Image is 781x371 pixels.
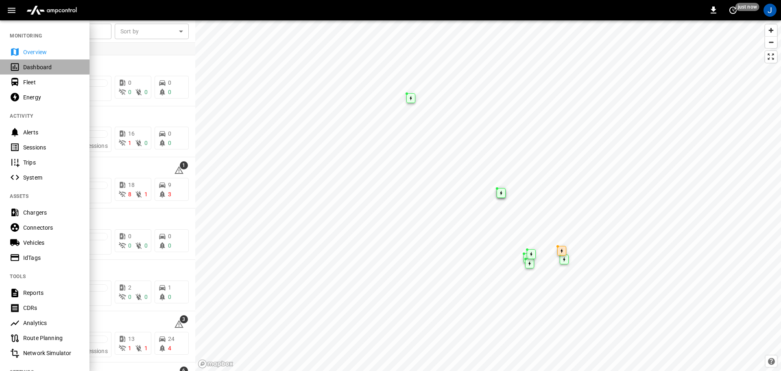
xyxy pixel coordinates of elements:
div: Sessions [23,143,80,151]
div: Vehicles [23,239,80,247]
div: Trips [23,158,80,167]
img: ampcontrol.io logo [23,2,80,18]
div: Network Simulator [23,349,80,357]
div: CDRs [23,304,80,312]
div: Route Planning [23,334,80,342]
div: System [23,173,80,182]
div: IdTags [23,254,80,262]
div: Fleet [23,78,80,86]
div: Chargers [23,209,80,217]
div: Dashboard [23,63,80,71]
div: Overview [23,48,80,56]
div: Connectors [23,224,80,232]
div: profile-icon [764,4,777,17]
div: Analytics [23,319,80,327]
span: just now [735,3,759,11]
button: set refresh interval [726,4,740,17]
div: Reports [23,289,80,297]
div: Energy [23,93,80,101]
div: Alerts [23,128,80,136]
